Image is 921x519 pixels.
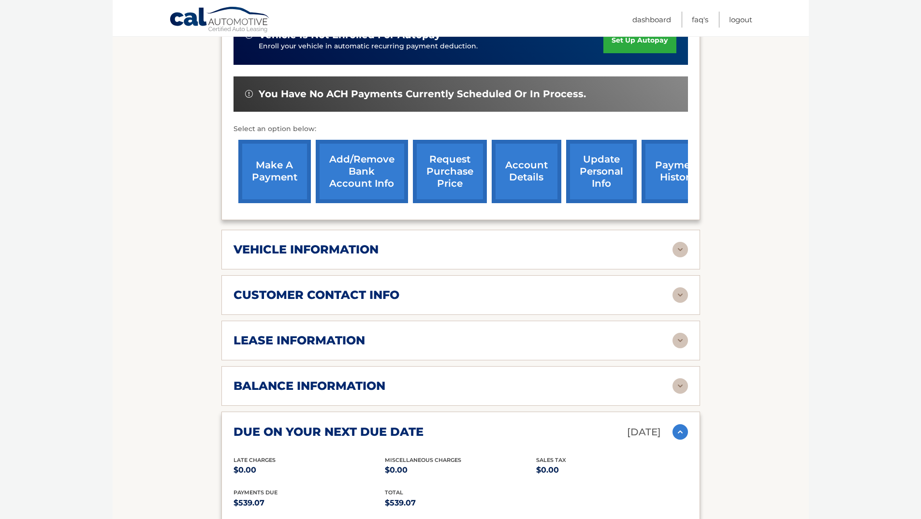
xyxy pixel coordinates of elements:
img: accordion-rest.svg [672,242,688,257]
p: $539.07 [385,496,536,510]
a: set up autopay [603,28,676,53]
h2: lease information [234,333,365,348]
a: payment history [642,140,714,203]
a: Logout [729,12,752,28]
p: $0.00 [234,463,385,477]
span: Miscellaneous Charges [385,457,461,463]
a: make a payment [238,140,311,203]
a: Add/Remove bank account info [316,140,408,203]
p: $539.07 [234,496,385,510]
a: request purchase price [413,140,487,203]
img: accordion-rest.svg [672,378,688,394]
span: Late Charges [234,457,276,463]
h2: balance information [234,379,385,393]
a: update personal info [566,140,637,203]
img: accordion-rest.svg [672,333,688,348]
h2: vehicle information [234,242,379,257]
span: You have no ACH payments currently scheduled or in process. [259,88,586,100]
p: $0.00 [385,463,536,477]
a: FAQ's [692,12,708,28]
p: [DATE] [627,424,661,441]
a: Cal Automotive [169,6,271,34]
img: accordion-rest.svg [672,287,688,303]
span: Payments Due [234,489,278,496]
span: total [385,489,403,496]
img: alert-white.svg [245,90,253,98]
p: $0.00 [536,463,687,477]
img: accordion-active.svg [672,424,688,440]
p: Select an option below: [234,123,688,135]
h2: due on your next due date [234,425,424,439]
p: Enroll your vehicle in automatic recurring payment deduction. [259,41,604,52]
span: Sales Tax [536,457,566,463]
a: account details [492,140,561,203]
h2: customer contact info [234,288,399,302]
a: Dashboard [632,12,671,28]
